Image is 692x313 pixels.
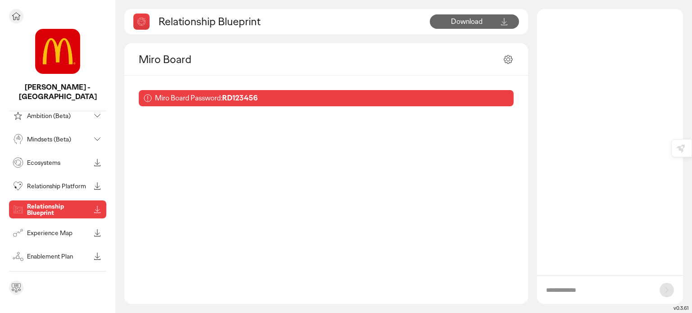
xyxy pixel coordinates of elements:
[155,94,258,103] p: Miro Board Password:
[27,230,90,236] p: Experience Map
[27,113,90,119] p: Ambition (Beta)
[430,14,519,29] button: Download
[222,93,258,103] b: RD123456
[27,136,90,142] p: Mindsets (Beta)
[27,183,90,189] p: Relationship Platform
[27,159,90,166] p: Ecosystems
[27,253,90,259] p: Enablement Plan
[9,281,23,295] div: Send feedback
[27,203,90,216] p: Relationship Blueprint
[35,29,80,74] img: project avatar
[451,17,483,26] span: Download
[139,52,191,66] h2: Miro Board
[159,14,260,28] h2: Relationship Blueprint
[9,83,106,102] p: McDonald's - Singapore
